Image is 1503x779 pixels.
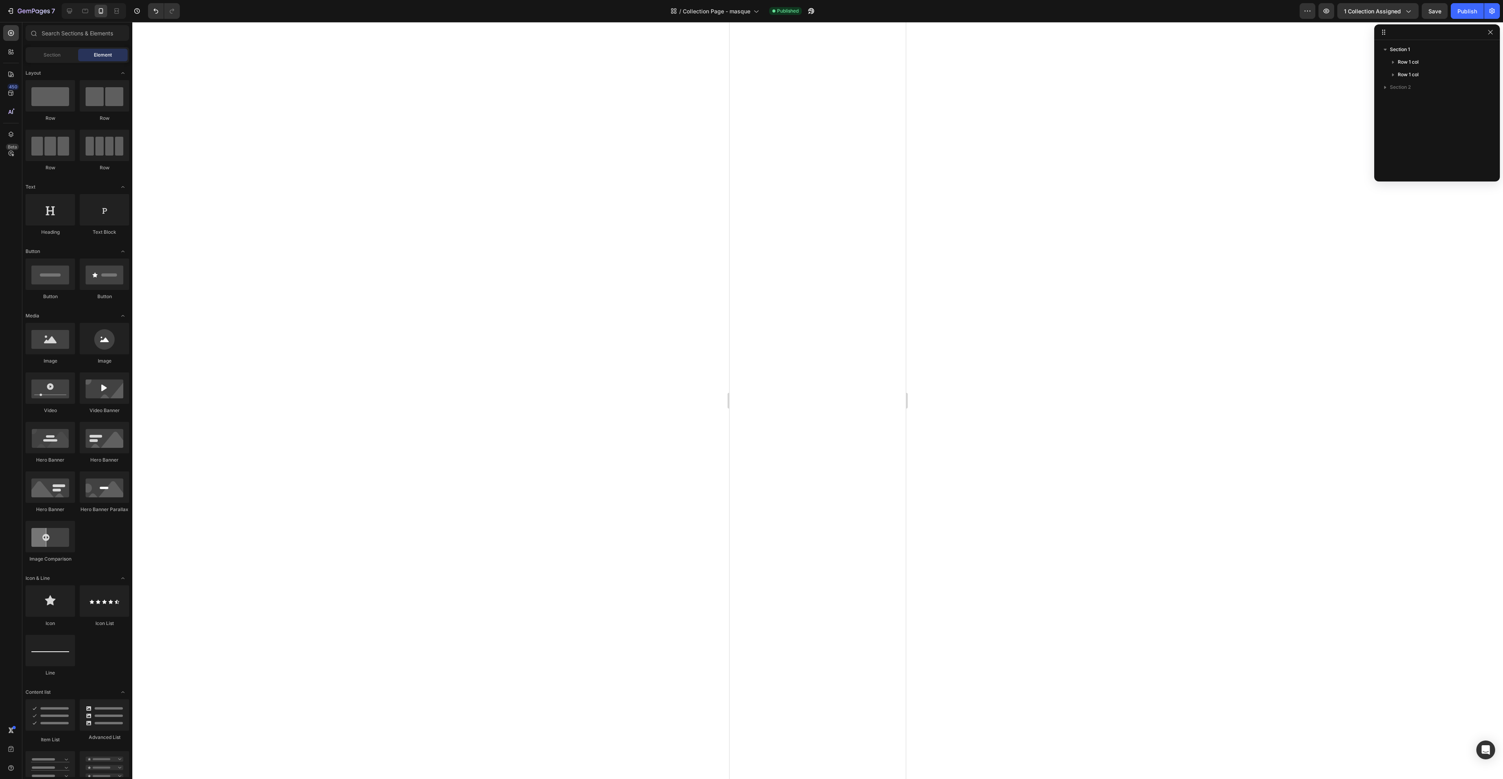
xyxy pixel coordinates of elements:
div: Hero Banner [26,456,75,464]
div: Image [80,357,129,365]
span: Toggle open [117,67,129,79]
span: Published [777,7,799,15]
div: Video [26,407,75,414]
div: Row [26,115,75,122]
span: Toggle open [117,310,129,322]
div: Hero Banner [26,506,75,513]
div: Publish [1457,7,1477,15]
div: Open Intercom Messenger [1476,741,1495,759]
div: Icon [26,620,75,627]
span: Section 1 [1390,46,1410,53]
div: Heading [26,229,75,236]
button: Publish [1451,3,1484,19]
span: Collection Page - masque [683,7,750,15]
input: Search Sections & Elements [26,25,129,41]
button: Save [1422,3,1448,19]
span: Row 1 col [1398,58,1419,66]
div: 450 [7,84,19,90]
iframe: Design area [730,22,906,779]
div: Advanced List [80,734,129,741]
span: Toggle open [117,686,129,698]
span: / [679,7,681,15]
span: Save [1428,8,1441,15]
div: Hero Banner [80,456,129,464]
span: Element [94,51,112,59]
span: Toggle open [117,181,129,193]
span: Icon & Line [26,575,50,582]
div: Beta [6,144,19,150]
div: Item List [26,736,75,743]
div: Image Comparison [26,555,75,563]
span: 1 collection assigned [1344,7,1401,15]
div: Image [26,357,75,365]
div: Hero Banner Parallax [80,506,129,513]
span: Section [44,51,60,59]
span: Row 1 col [1398,71,1419,79]
div: Row [80,115,129,122]
span: Content list [26,689,51,696]
span: Text [26,183,35,191]
button: 1 collection assigned [1337,3,1419,19]
div: Icon List [80,620,129,627]
span: Layout [26,70,41,77]
div: Button [80,293,129,300]
span: Section 2 [1390,83,1411,91]
div: Video Banner [80,407,129,414]
p: 7 [51,6,55,16]
span: Toggle open [117,572,129,585]
button: 7 [3,3,59,19]
div: Text Block [80,229,129,236]
span: Button [26,248,40,255]
span: Toggle open [117,245,129,258]
span: Media [26,312,39,319]
div: Row [26,164,75,171]
div: Line [26,669,75,676]
div: Row [80,164,129,171]
div: Button [26,293,75,300]
div: Undo/Redo [148,3,180,19]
